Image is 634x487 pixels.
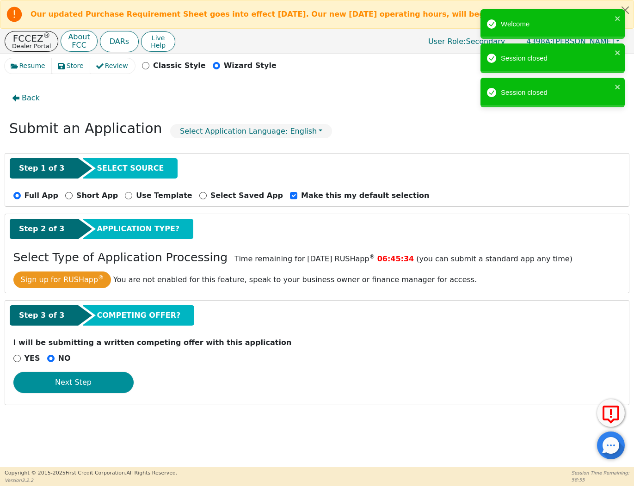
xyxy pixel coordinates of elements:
[419,32,514,50] p: Secondary
[597,399,625,427] button: Report Error to FCC
[153,60,206,71] p: Classic Style
[97,310,180,321] span: COMPETING OFFER?
[572,476,629,483] p: 58:55
[126,470,177,476] span: All Rights Reserved.
[5,477,177,484] p: Version 3.2.2
[5,87,47,109] button: Back
[21,275,104,284] span: Sign up for RUSHapp
[151,42,166,49] span: Help
[12,34,51,43] p: FCCEZ
[90,58,135,74] button: Review
[377,254,414,263] span: 06:45:34
[13,337,621,348] p: I will be submitting a written competing offer with this application
[13,271,111,288] button: Sign up for RUSHapp®
[170,124,332,138] button: Select Application Language: English
[22,92,40,104] span: Back
[68,33,90,41] p: About
[615,13,621,24] button: close
[419,32,514,50] a: User Role:Secondary
[416,254,572,263] span: (you can submit a standard app any time)
[61,31,97,52] button: AboutFCC
[105,61,128,71] span: Review
[113,275,477,284] span: You are not enabled for this feature, speak to your business owner or finance manager for access.
[58,353,71,364] p: NO
[52,58,91,74] button: Store
[76,190,118,201] p: Short App
[5,58,52,74] button: Resume
[31,10,539,18] b: Our updated Purchase Requirement Sheet goes into effect [DATE]. Our new [DATE] operating hours, w...
[68,42,90,49] p: FCC
[19,310,64,321] span: Step 3 of 3
[136,190,192,201] p: Use Template
[501,87,612,98] div: Session closed
[301,190,430,201] p: Make this my default selection
[19,163,64,174] span: Step 1 of 3
[151,34,166,42] span: Live
[43,31,50,40] sup: ®
[19,223,64,234] span: Step 2 of 3
[369,253,375,260] sup: ®
[97,163,164,174] span: SELECT SOURCE
[234,254,375,263] span: Time remaining for [DATE] RUSHapp
[5,469,177,477] p: Copyright © 2015- 2025 First Credit Corporation.
[9,120,162,137] h2: Submit an Application
[13,251,228,265] h3: Select Type of Application Processing
[615,81,621,92] button: close
[19,61,45,71] span: Resume
[428,37,466,46] span: User Role :
[501,53,612,64] div: Session closed
[25,190,58,201] p: Full App
[67,61,84,71] span: Store
[615,47,621,58] button: close
[12,43,51,49] p: Dealer Portal
[210,190,283,201] p: Select Saved App
[224,60,277,71] p: Wizard Style
[13,372,134,393] button: Next Step
[617,0,634,19] button: Close alert
[501,19,612,30] div: Welcome
[98,274,104,281] sup: ®
[5,31,58,52] button: FCCEZ®Dealer Portal
[25,353,40,364] p: YES
[572,469,629,476] p: Session Time Remaining:
[100,31,139,52] button: DARs
[141,31,175,52] button: LiveHelp
[97,223,179,234] span: APPLICATION TYPE?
